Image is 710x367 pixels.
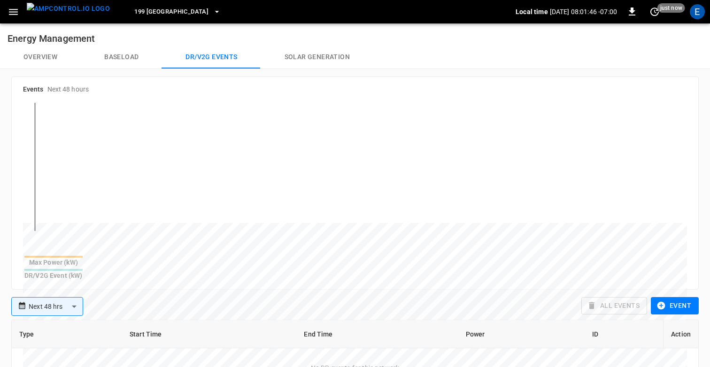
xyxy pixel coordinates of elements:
th: Action [663,320,698,348]
th: ID [585,320,663,348]
button: set refresh interval [647,4,662,19]
button: Solar generation [261,46,373,69]
h6: Next 48 hours [47,84,89,95]
th: Power [458,320,585,348]
button: Event [651,297,699,314]
button: Dr/V2G events [162,46,261,69]
th: End Time [296,320,458,348]
div: Next 48 hrs [29,298,83,315]
span: just now [657,3,685,13]
h6: Events [23,84,44,95]
span: 199 [GEOGRAPHIC_DATA] [134,7,208,17]
p: [DATE] 08:01:46 -07:00 [550,7,617,16]
th: Start Time [122,320,296,348]
button: 199 [GEOGRAPHIC_DATA] [131,3,224,21]
th: Type [12,320,122,348]
img: ampcontrol.io logo [27,3,110,15]
div: profile-icon [690,4,705,19]
button: Baseload [81,46,162,69]
p: Local time [516,7,548,16]
table: connector table [12,320,698,348]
